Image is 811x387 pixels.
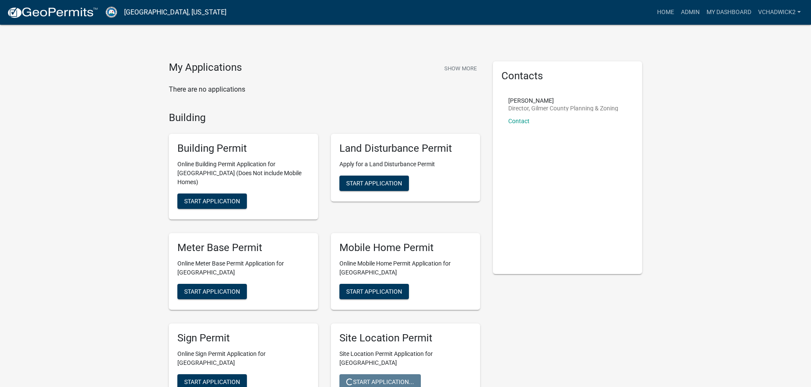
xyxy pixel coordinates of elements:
[184,378,240,385] span: Start Application
[654,4,678,20] a: Home
[124,5,226,20] a: [GEOGRAPHIC_DATA], [US_STATE]
[346,288,402,295] span: Start Application
[346,378,414,385] span: Start Application...
[184,288,240,295] span: Start Application
[339,259,472,277] p: Online Mobile Home Permit Application for [GEOGRAPHIC_DATA]
[346,180,402,187] span: Start Application
[177,332,310,344] h5: Sign Permit
[177,142,310,155] h5: Building Permit
[339,349,472,367] p: Site Location Permit Application for [GEOGRAPHIC_DATA]
[339,160,472,169] p: Apply for a Land Disturbance Permit
[177,284,247,299] button: Start Application
[169,61,242,74] h4: My Applications
[678,4,703,20] a: Admin
[105,6,117,18] img: Gilmer County, Georgia
[501,70,634,82] h5: Contacts
[339,142,472,155] h5: Land Disturbance Permit
[508,105,618,111] p: Director, Gilmer County Planning & Zoning
[703,4,755,20] a: My Dashboard
[177,160,310,187] p: Online Building Permit Application for [GEOGRAPHIC_DATA] (Does Not include Mobile Homes)
[169,112,480,124] h4: Building
[755,4,804,20] a: VChadwick2
[508,98,618,104] p: [PERSON_NAME]
[177,259,310,277] p: Online Meter Base Permit Application for [GEOGRAPHIC_DATA]
[184,198,240,205] span: Start Application
[169,84,480,95] p: There are no applications
[508,118,530,124] a: Contact
[177,193,247,209] button: Start Application
[177,242,310,254] h5: Meter Base Permit
[339,242,472,254] h5: Mobile Home Permit
[177,349,310,367] p: Online Sign Permit Application for [GEOGRAPHIC_DATA]
[441,61,480,75] button: Show More
[339,176,409,191] button: Start Application
[339,332,472,344] h5: Site Location Permit
[339,284,409,299] button: Start Application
